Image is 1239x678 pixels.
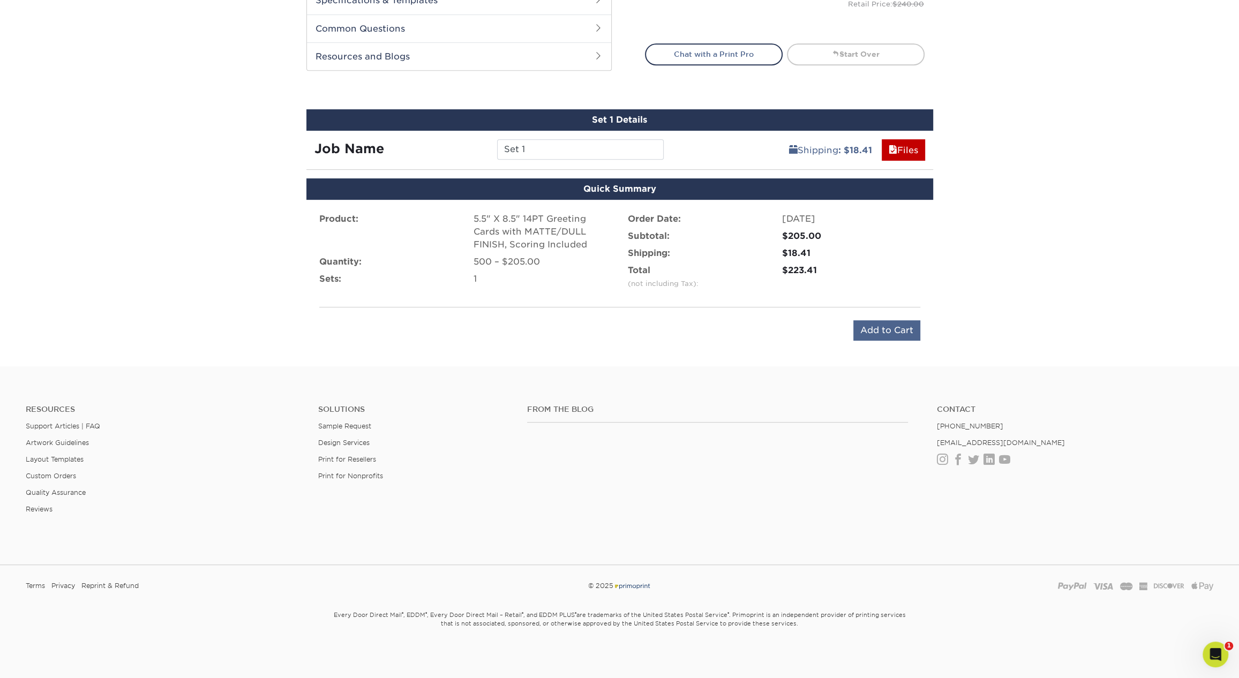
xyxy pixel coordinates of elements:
input: Enter a job name [497,139,664,160]
sup: ® [575,611,576,616]
a: [EMAIL_ADDRESS][DOMAIN_NAME] [937,439,1065,447]
sup: ® [425,611,427,616]
span: files [889,145,897,155]
div: © 2025 [419,578,820,594]
a: Reviews [26,505,52,513]
a: Print for Nonprofits [318,472,383,480]
sup: ® [727,611,729,616]
a: Support Articles | FAQ [26,422,100,430]
label: Sets: [319,273,341,285]
a: Custom Orders [26,472,76,480]
a: [PHONE_NUMBER] [937,422,1003,430]
label: Total [628,264,699,290]
small: Every Door Direct Mail , EDDM , Every Door Direct Mail – Retail , and EDDM PLUS are trademarks of... [306,607,933,654]
div: 500 – $205.00 [474,255,612,268]
h4: From the Blog [527,405,908,414]
a: Contact [937,405,1213,414]
div: 5.5" X 8.5" 14PT Greeting Cards with MATTE/DULL FINISH, Scoring Included [474,213,612,251]
a: Print for Resellers [318,455,376,463]
label: Subtotal: [628,230,670,243]
a: Privacy [51,578,75,594]
span: shipping [789,145,798,155]
a: Files [882,139,925,161]
small: (not including Tax): [628,280,699,288]
a: Layout Templates [26,455,84,463]
iframe: Google Customer Reviews [3,645,91,674]
div: Set 1 Details [306,109,933,131]
label: Order Date: [628,213,681,225]
sup: ® [522,611,523,616]
h2: Resources and Blogs [307,42,611,70]
h2: Common Questions [307,14,611,42]
a: Artwork Guidelines [26,439,89,447]
a: Shipping: $18.41 [782,139,879,161]
div: 1 [474,273,612,285]
a: Reprint & Refund [81,578,139,594]
b: : $18.41 [838,145,872,155]
a: Quality Assurance [26,488,86,496]
div: [DATE] [782,213,920,225]
sup: ® [402,611,403,616]
h4: Solutions [318,405,511,414]
a: Sample Request [318,422,371,430]
label: Shipping: [628,247,670,260]
iframe: Intercom live chat [1203,642,1228,667]
a: Chat with a Print Pro [645,43,783,65]
input: Add to Cart [853,320,920,341]
div: $18.41 [782,247,920,260]
h4: Resources [26,405,302,414]
strong: Job Name [314,141,384,156]
a: Design Services [318,439,370,447]
a: Terms [26,578,45,594]
img: Primoprint [613,582,651,590]
div: Quick Summary [306,178,933,200]
label: Product: [319,213,358,225]
div: $205.00 [782,230,920,243]
div: $223.41 [782,264,920,277]
span: 1 [1225,642,1233,650]
label: Quantity: [319,255,362,268]
a: Start Over [787,43,925,65]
